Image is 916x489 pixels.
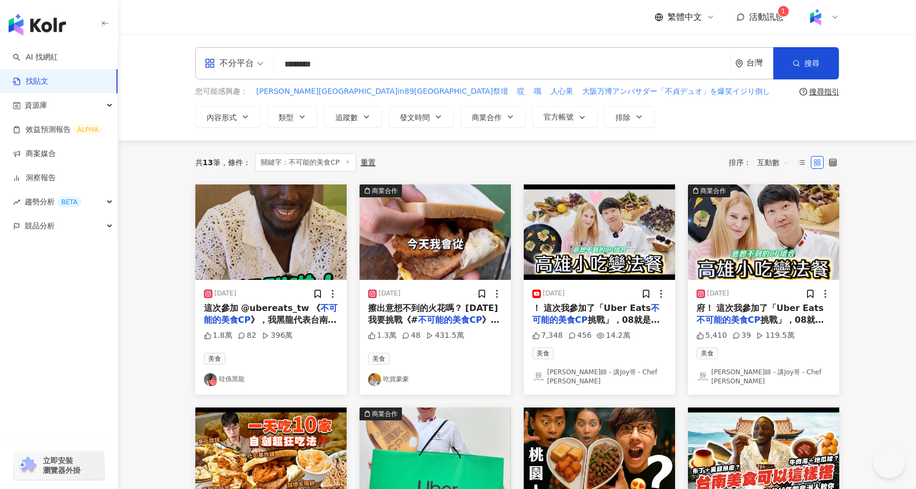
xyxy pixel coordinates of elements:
div: 不分平台 [204,55,254,72]
a: 效益預測報告ALPHA [13,124,102,135]
div: 431.5萬 [426,330,464,341]
span: 13 [203,158,213,167]
span: question-circle [800,88,807,95]
mark: 不可能的美食CP [532,303,659,325]
div: 台灣 [746,58,773,68]
div: 119.5萬 [756,330,794,341]
div: BETA [57,197,82,208]
a: searchAI 找網紅 [13,52,58,63]
div: 14.2萬 [597,330,630,341]
div: 搜尋指引 [809,87,839,96]
div: 48 [402,330,421,341]
span: 追蹤數 [335,113,358,122]
button: 搜尋 [773,47,839,79]
img: post-image [524,184,675,280]
button: 大阪万博アンバサダー「不貞デュオ」を爆笑イジり倒し [582,86,771,98]
span: 美食 [697,347,718,359]
span: 美食 [532,347,554,359]
div: 5,410 [697,330,727,341]
span: 發文時間 [400,113,430,122]
span: 府！ 這次我參加了「Uber Eats [697,303,824,313]
span: 這次參加 @ubereats_tw 《 [204,303,321,313]
span: 美食 [204,353,225,365]
span: 資源庫 [25,93,47,117]
button: 內容形式 [195,106,261,128]
img: post-image [195,184,347,280]
span: 互動數 [757,154,789,171]
span: 人心果 [551,86,573,97]
img: chrome extension [17,457,38,474]
mark: 不可能的美食CP [697,315,760,325]
div: [DATE] [543,289,565,298]
span: 1 [781,8,786,15]
span: 條件 ： [221,158,251,167]
span: environment [735,60,743,68]
img: post-image [688,184,839,280]
a: 洞察報告 [13,173,56,183]
button: 哎 [517,86,525,98]
div: [DATE] [379,289,401,298]
button: 官方帳號 [532,106,598,128]
div: 1.8萬 [204,330,232,341]
span: 類型 [279,113,294,122]
span: 排除 [615,113,631,122]
img: Kolr%20app%20icon%20%281%29.png [805,7,826,27]
div: 商業合作 [700,186,726,196]
button: 商業合作 [688,184,839,280]
span: 哦 [534,86,541,97]
iframe: Help Scout Beacon - Open [873,446,905,478]
div: [DATE] [707,289,729,298]
div: 重置 [361,158,376,167]
img: KOL Avatar [204,373,217,386]
sup: 1 [778,6,789,17]
span: 大阪万博アンバサダー「不貞デュオ」を爆笑イジり倒し [582,86,770,97]
span: [PERSON_NAME][GEOGRAPHIC_DATA]in89[GEOGRAPHIC_DATA]祭壇 [257,86,508,97]
img: KOL Avatar [697,371,709,383]
a: chrome extension立即安裝 瀏覽器外掛 [14,451,104,480]
span: 關鍵字：不可能的美食CP [255,153,356,172]
img: logo [9,14,66,35]
mark: 不可能的美食CP [418,315,482,325]
span: 商業合作 [472,113,502,122]
div: 商業合作 [372,186,398,196]
div: 排序： [729,154,795,171]
span: 挑戰」，08就是要用我 [697,315,824,337]
div: 456 [568,330,592,341]
div: 396萬 [262,330,293,341]
mark: 不可能的美食CP [204,303,338,325]
span: ！ 這次我參加了「Uber Eats [532,303,651,313]
span: 內容形式 [207,113,237,122]
button: 發文時間 [389,106,454,128]
div: 82 [238,330,257,341]
a: 商案媒合 [13,149,56,159]
div: 商業合作 [372,409,398,419]
div: [DATE] [215,289,237,298]
button: 人心果 [550,86,574,98]
span: 哎 [517,86,525,97]
span: 官方帳號 [544,113,574,121]
button: 排除 [604,106,655,128]
span: 美食 [368,353,390,365]
span: 搜尋 [804,59,819,68]
span: 繁體中文 [668,11,702,23]
button: 類型 [267,106,318,128]
span: 挑戰」，08就是要用我 [532,315,660,337]
div: 39 [732,330,751,341]
div: 7,348 [532,330,563,341]
span: 立即安裝 瀏覽器外掛 [43,456,80,475]
a: KOL Avatar[PERSON_NAME]師 - 講Joy哥 - Chef [PERSON_NAME] [532,368,666,386]
span: 擦出意想不到的火花嗎？ [DATE]我要挑戰《# [368,303,498,325]
span: rise [13,198,20,206]
span: appstore [204,58,215,69]
a: KOL Avatar吃貨豪豪 [368,373,502,386]
span: 活動訊息 [749,12,783,22]
a: KOL Avatar[PERSON_NAME]師 - 講Joy哥 - Chef [PERSON_NAME] [697,368,831,386]
a: KOL Avatar哇係黑龍 [204,373,338,386]
span: 競品分析 [25,214,55,238]
img: KOL Avatar [368,373,381,386]
button: 商業合作 [360,184,511,280]
div: 共 筆 [195,158,221,167]
button: 商業合作 [460,106,526,128]
button: 哦 [533,86,542,98]
span: 》，我黑龍代表台南出戰啦 [204,315,336,337]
